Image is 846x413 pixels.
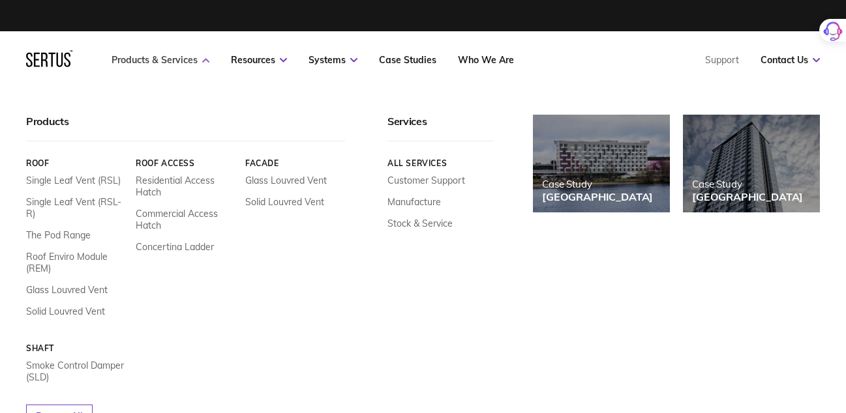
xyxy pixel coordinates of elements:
[231,54,287,66] a: Resources
[136,175,235,198] a: Residential Access Hatch
[136,241,214,253] a: Concertina Ladder
[26,175,121,186] a: Single Leaf Vent (RSL)
[387,196,441,208] a: Manufacture
[26,229,91,241] a: The Pod Range
[387,158,494,168] a: All services
[379,54,436,66] a: Case Studies
[387,175,465,186] a: Customer Support
[26,343,126,353] a: Shaft
[136,208,235,231] a: Commercial Access Hatch
[683,115,820,212] a: Case Study[GEOGRAPHIC_DATA]
[26,158,126,168] a: Roof
[26,360,126,383] a: Smoke Control Damper (SLD)
[26,115,345,141] div: Products
[26,284,108,296] a: Glass Louvred Vent
[705,54,739,66] a: Support
[458,54,514,66] a: Who We Are
[761,54,820,66] a: Contact Us
[533,115,670,212] a: Case Study[GEOGRAPHIC_DATA]
[136,158,235,168] a: Roof Access
[245,175,327,186] a: Glass Louvred Vent
[542,190,653,203] div: [GEOGRAPHIC_DATA]
[245,158,345,168] a: Facade
[26,196,126,220] a: Single Leaf Vent (RSL-R)
[26,306,105,317] a: Solid Louvred Vent
[245,196,324,208] a: Solid Louvred Vent
[26,251,126,274] a: Roof Enviro Module (REM)
[542,178,653,190] div: Case Study
[387,115,494,141] div: Services
[309,54,357,66] a: Systems
[387,218,453,229] a: Stock & Service
[112,54,209,66] a: Products & Services
[692,178,803,190] div: Case Study
[692,190,803,203] div: [GEOGRAPHIC_DATA]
